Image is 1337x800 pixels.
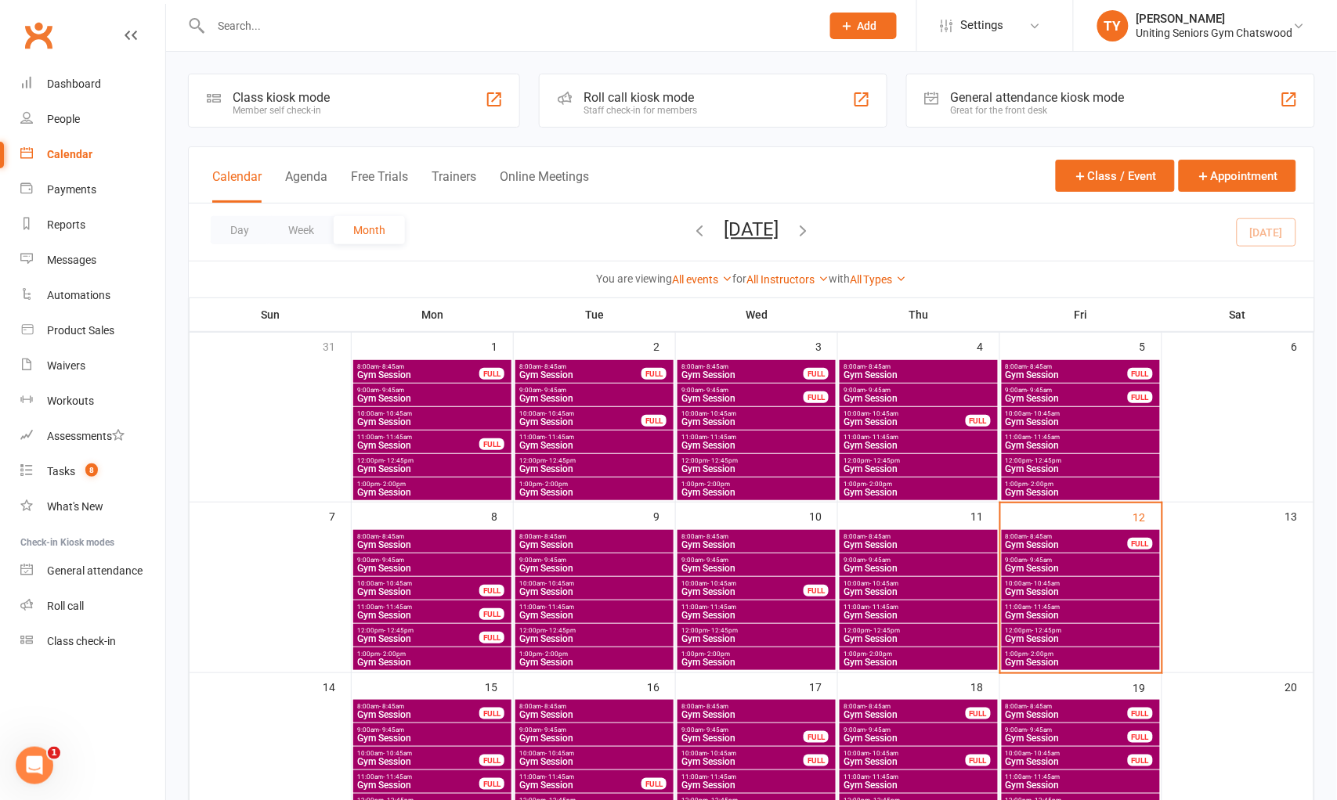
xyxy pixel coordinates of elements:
th: Thu [838,298,1000,331]
button: Add [830,13,897,39]
span: Gym Session [843,564,995,573]
th: Fri [1000,298,1162,331]
span: 10:00am [681,580,804,587]
a: Waivers [20,348,165,384]
span: 11:00am [356,434,480,441]
span: - 9:45am [541,387,566,394]
span: Gym Session [843,370,995,380]
div: FULL [1128,368,1153,380]
div: Automations [47,289,110,301]
span: 9:00am [843,387,995,394]
div: TY [1097,10,1129,41]
span: Gym Session [1005,587,1157,596]
span: 9:00am [1005,387,1129,394]
div: Payments [47,183,96,196]
span: - 2:00pm [866,650,892,658]
span: 8:00am [519,533,670,540]
button: Free Trials [351,169,408,203]
div: 2 [653,333,675,359]
span: Gym Session [843,394,995,403]
span: 12:00pm [1005,627,1157,634]
div: 18 [971,673,999,699]
span: - 8:45am [1028,703,1053,710]
span: 9:00am [1005,557,1157,564]
a: Payments [20,172,165,207]
span: Gym Session [681,394,804,403]
span: - 8:45am [379,703,404,710]
span: - 8:45am [1028,533,1053,540]
span: Gym Session [1005,464,1157,474]
span: Gym Session [356,658,508,667]
span: 8:00am [519,363,642,370]
span: 8:00am [843,533,995,540]
span: Gym Session [681,564,833,573]
span: 8:00am [1005,703,1129,710]
span: - 10:45am [707,410,736,417]
span: 10:00am [356,410,508,417]
div: 14 [323,673,351,699]
span: 10:00am [1005,410,1157,417]
span: 1:00pm [681,481,833,488]
span: Gym Session [1005,540,1129,550]
span: - 12:45pm [708,457,738,464]
span: Gym Session [843,464,995,474]
span: Gym Session [356,540,508,550]
div: FULL [966,415,991,427]
span: - 9:45am [865,557,891,564]
strong: You are viewing [596,272,672,285]
span: - 8:45am [541,363,566,370]
div: Roll call [47,600,84,612]
span: - 9:45am [703,557,728,564]
span: - 10:45am [869,410,898,417]
div: Dashboard [47,77,101,90]
span: - 12:45pm [546,627,576,634]
span: - 11:45am [545,604,574,611]
div: Class kiosk mode [233,90,330,105]
span: - 10:45am [545,410,574,417]
span: Gym Session [681,658,833,667]
span: 1:00pm [843,650,995,658]
div: 19 [1133,674,1162,700]
span: - 2:00pm [704,481,730,488]
span: - 12:45pm [384,627,414,634]
span: Gym Session [519,370,642,380]
span: Gym Session [843,441,995,450]
span: 8:00am [681,533,833,540]
div: 16 [647,673,675,699]
span: - 8:45am [865,363,891,370]
span: - 11:45am [1032,434,1061,441]
span: 12:00pm [681,627,833,634]
span: 10:00am [681,410,833,417]
div: Tasks [47,465,75,477]
span: - 8:45am [379,363,404,370]
span: 12:00pm [356,627,480,634]
span: Gym Session [843,488,995,497]
span: Gym Session [681,370,804,380]
iframe: Intercom live chat [16,747,53,784]
span: - 12:45pm [708,627,738,634]
span: 8:00am [1005,533,1129,540]
span: - 8:45am [541,533,566,540]
span: 11:00am [1005,604,1157,611]
span: - 8:45am [865,703,891,710]
span: Gym Session [843,611,995,620]
span: 12:00pm [1005,457,1157,464]
span: 10:00am [843,580,995,587]
button: Appointment [1179,160,1296,192]
span: Gym Session [519,564,670,573]
span: - 8:45am [703,363,728,370]
div: 10 [809,503,837,528]
span: - 2:00pm [542,650,568,658]
span: - 11:45am [869,604,898,611]
div: FULL [479,608,504,620]
div: 8 [491,503,513,528]
span: Gym Session [681,587,804,596]
span: - 2:00pm [542,481,568,488]
span: 9:00am [843,557,995,564]
span: - 11:45am [707,434,736,441]
span: - 10:45am [707,580,736,587]
span: - 12:45pm [870,457,900,464]
span: - 8:45am [865,533,891,540]
span: 11:00am [843,434,995,441]
span: Gym Session [1005,370,1129,380]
